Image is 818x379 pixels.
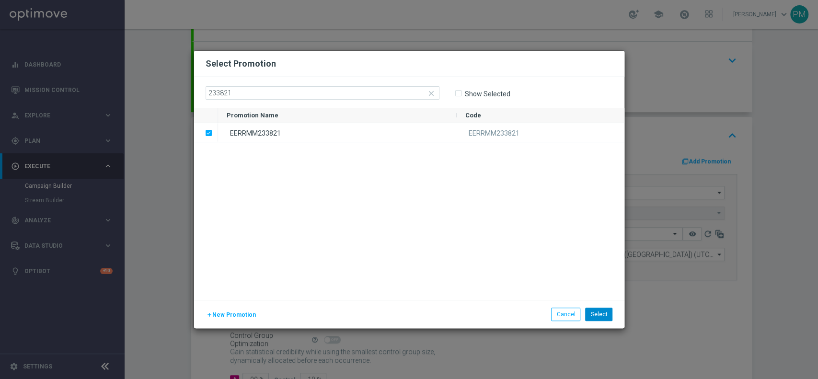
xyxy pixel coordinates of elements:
div: EERRMM233821 [218,123,457,142]
i: close [427,89,436,98]
span: EERRMM233821 [469,129,519,137]
input: Search by Promotion name or Promo code [206,86,439,100]
span: New Promotion [212,311,256,318]
label: Show Selected [464,90,510,98]
span: Code [465,112,481,119]
button: New Promotion [206,310,257,320]
span: Promotion Name [227,112,278,119]
div: Press SPACE to deselect this row. [218,123,624,142]
button: Select [585,308,612,321]
i: add [207,312,212,318]
h2: Select Promotion [206,58,276,69]
button: Cancel [551,308,580,321]
div: Press SPACE to deselect this row. [194,123,218,142]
